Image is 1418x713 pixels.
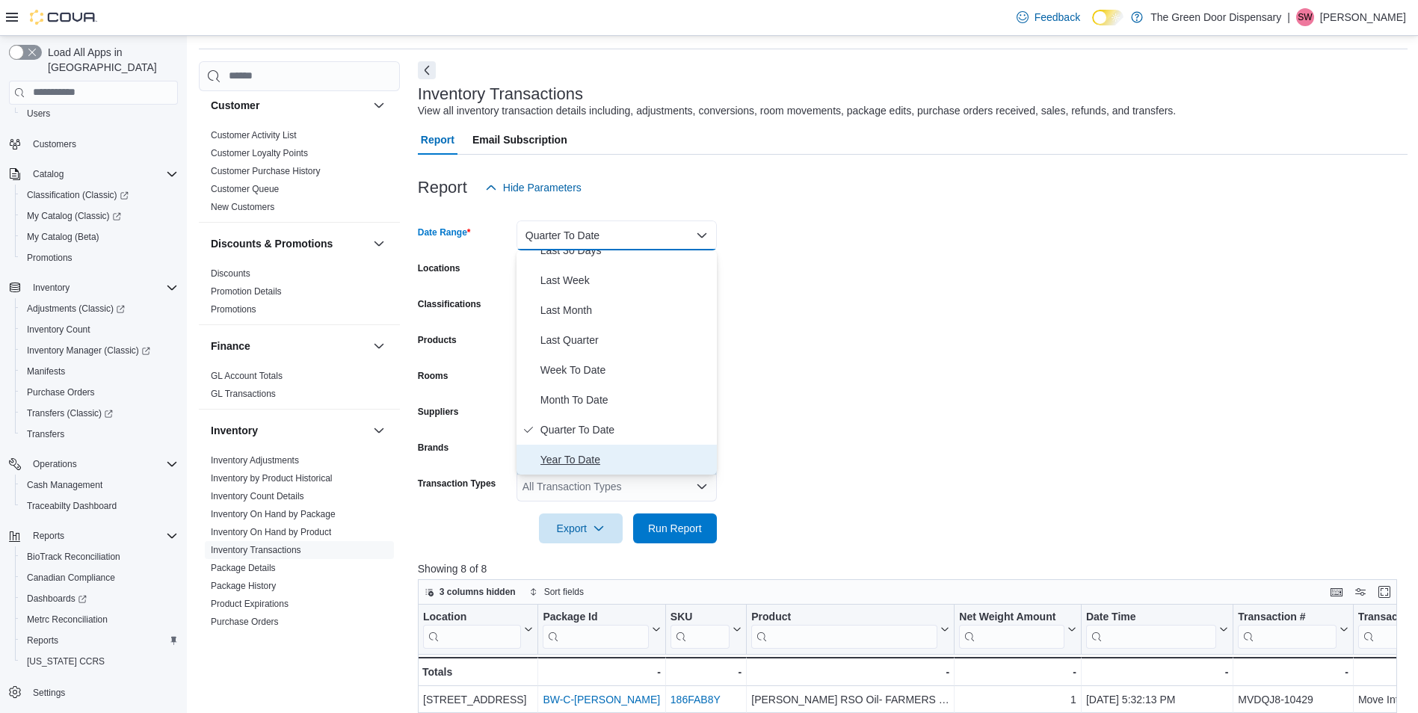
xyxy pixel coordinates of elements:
[696,481,708,493] button: Open list of options
[21,300,178,318] span: Adjustments (Classic)
[27,635,58,646] span: Reports
[543,694,704,706] a: BW-C-[PERSON_NAME]-G1824-2
[21,249,178,267] span: Promotions
[671,610,742,648] button: SKU
[21,569,121,587] a: Canadian Compliance
[671,694,721,706] a: 186FAB8Y
[27,231,99,243] span: My Catalog (Beta)
[21,228,178,246] span: My Catalog (Beta)
[959,663,1076,681] div: -
[423,610,521,624] div: Location
[21,342,156,359] a: Inventory Manager (Classic)
[211,129,297,141] span: Customer Activity List
[211,526,331,538] span: Inventory On Hand by Product
[15,403,184,424] a: Transfers (Classic)
[503,180,582,195] span: Hide Parameters
[423,610,521,648] div: Location
[21,590,93,608] a: Dashboards
[633,513,717,543] button: Run Report
[211,166,321,176] a: Customer Purchase History
[540,301,711,319] span: Last Month
[211,285,282,297] span: Promotion Details
[211,544,301,556] span: Inventory Transactions
[21,186,178,204] span: Classification (Classic)
[472,125,567,155] span: Email Subscription
[15,247,184,268] button: Promotions
[21,105,56,123] a: Users
[21,632,64,649] a: Reports
[1238,610,1348,648] button: Transaction #
[15,546,184,567] button: BioTrack Reconciliation
[517,220,717,250] button: Quarter To Date
[211,580,276,592] span: Package History
[21,249,78,267] a: Promotions
[27,428,64,440] span: Transfers
[543,610,660,648] button: Package Id
[27,455,83,473] button: Operations
[21,362,178,380] span: Manifests
[1035,10,1080,25] span: Feedback
[1238,663,1348,681] div: -
[211,339,250,354] h3: Finance
[27,551,120,563] span: BioTrack Reconciliation
[540,361,711,379] span: Week To Date
[3,133,184,155] button: Customers
[543,610,648,624] div: Package Id
[418,179,467,197] h3: Report
[517,250,717,475] div: Select listbox
[21,383,101,401] a: Purchase Orders
[423,691,533,709] div: [STREET_ADDRESS]
[27,479,102,491] span: Cash Management
[21,321,96,339] a: Inventory Count
[27,407,113,419] span: Transfers (Classic)
[15,424,184,445] button: Transfers
[27,345,150,356] span: Inventory Manager (Classic)
[21,590,178,608] span: Dashboards
[211,183,279,195] span: Customer Queue
[1086,663,1228,681] div: -
[540,421,711,439] span: Quarter To Date
[959,610,1064,624] div: Net Weight Amount
[21,611,114,629] a: Metrc Reconciliation
[540,391,711,409] span: Month To Date
[1375,583,1393,601] button: Enter fullscreen
[3,681,184,703] button: Settings
[422,663,533,681] div: Totals
[540,241,711,259] span: Last 30 Days
[211,147,308,159] span: Customer Loyalty Points
[211,236,333,251] h3: Discounts & Promotions
[1092,25,1093,26] span: Dark Mode
[211,472,333,484] span: Inventory by Product Historical
[1287,8,1290,26] p: |
[1238,691,1348,709] div: MVDQJ8-10429
[211,545,301,555] a: Inventory Transactions
[418,406,459,418] label: Suppliers
[15,609,184,630] button: Metrc Reconciliation
[1011,2,1086,32] a: Feedback
[27,279,75,297] button: Inventory
[1298,8,1312,26] span: SW
[418,103,1176,119] div: View all inventory transaction details including, adjustments, conversions, room movements, packa...
[21,362,71,380] a: Manifests
[540,451,711,469] span: Year To Date
[27,135,178,153] span: Customers
[959,610,1076,648] button: Net Weight Amount
[27,527,178,545] span: Reports
[27,210,121,222] span: My Catalog (Classic)
[27,303,125,315] span: Adjustments (Classic)
[959,691,1076,709] div: 1
[42,45,178,75] span: Load All Apps in [GEOGRAPHIC_DATA]
[27,682,178,701] span: Settings
[211,598,289,610] span: Product Expirations
[199,367,400,409] div: Finance
[1351,583,1369,601] button: Display options
[418,334,457,346] label: Products
[27,165,178,183] span: Catalog
[1086,610,1228,648] button: Date Time
[15,206,184,226] a: My Catalog (Classic)
[1328,583,1345,601] button: Keyboard shortcuts
[540,331,711,349] span: Last Quarter
[211,286,282,297] a: Promotion Details
[419,583,522,601] button: 3 columns hidden
[671,610,730,648] div: SKU URL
